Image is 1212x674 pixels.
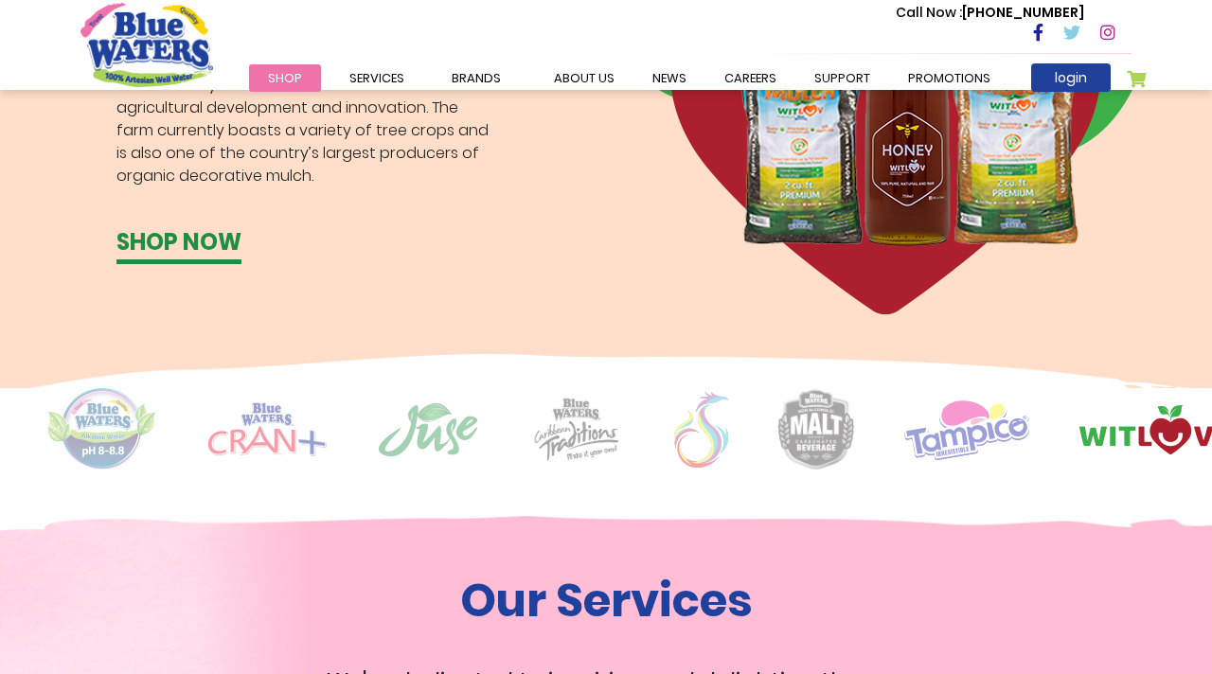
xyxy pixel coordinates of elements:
a: about us [535,64,633,92]
a: News [633,64,705,92]
a: store logo [80,3,213,86]
span: Brands [452,69,501,87]
span: Services [349,69,404,87]
a: support [795,64,889,92]
p: The WitLuv estate is one the country's largest commercially viable farms and is a centre for agri... [116,51,497,187]
img: logo [377,401,479,458]
span: Shop [268,69,302,87]
img: logo [778,389,854,470]
h1: Our Services [308,574,904,629]
p: [PHONE_NUMBER] [896,3,1084,23]
img: logo [904,399,1029,460]
span: Call Now : [896,3,962,22]
a: Promotions [889,64,1009,92]
img: logo [529,397,624,462]
a: Shop now [116,225,241,264]
img: logo [674,392,728,468]
img: logo [46,388,157,470]
img: logo [207,402,327,456]
a: login [1031,63,1111,92]
a: careers [705,64,795,92]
